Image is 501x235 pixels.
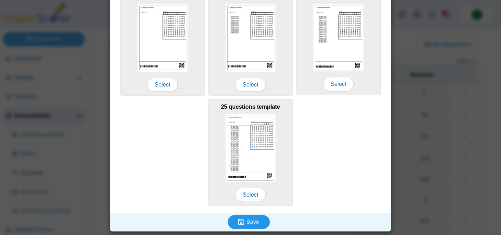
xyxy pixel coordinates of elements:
img: scan_sheet_10_questions.png [226,4,275,72]
span: Save [246,219,259,225]
b: 25 questions template [221,104,280,110]
img: scan_sheet_25_questions.png [226,114,275,182]
span: Select [235,188,266,202]
img: scan_sheet_15_questions.png [313,4,363,71]
span: Select [323,77,354,91]
span: Select [147,78,178,92]
span: Select [235,78,266,92]
img: scan_sheet_blank.png [138,4,188,72]
button: Save [228,215,270,229]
